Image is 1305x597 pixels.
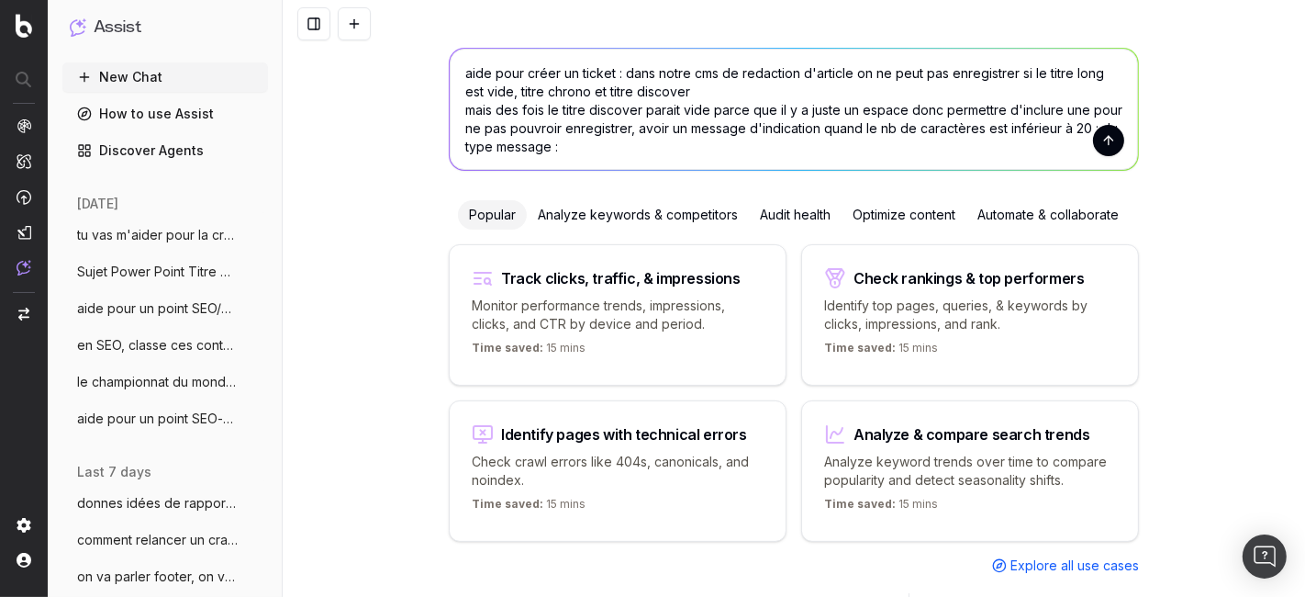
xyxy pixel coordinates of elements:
[17,153,31,169] img: Intelligence
[77,336,239,355] span: en SEO, classe ces contenus en chaud fro
[527,200,749,230] div: Analyze keywords & competitors
[17,118,31,133] img: Analytics
[842,200,966,230] div: Optimize content
[824,341,896,355] span: Time saved:
[62,562,268,591] button: on va parler footer, on va faire une vra
[70,15,261,40] button: Assist
[824,497,938,519] p: 15 mins
[77,299,239,318] span: aide pour un point SEO/Data, on va trait
[18,308,29,321] img: Switch project
[62,489,268,518] button: donnes idées de rapport pour optimiser l
[501,427,747,442] div: Identify pages with technical errors
[472,497,543,511] span: Time saved:
[853,427,1090,442] div: Analyze & compare search trends
[77,531,239,549] span: comment relancer un crawl ?
[1010,557,1139,575] span: Explore all use cases
[966,200,1130,230] div: Automate & collaborate
[501,271,741,286] div: Track clicks, traffic, & impressions
[62,525,268,555] button: comment relancer un crawl ?
[472,297,764,333] p: Monitor performance trends, impressions, clicks, and CTR by device and period.
[77,263,239,281] span: Sujet Power Point Titre Discover Aide-mo
[17,518,31,533] img: Setting
[824,497,896,511] span: Time saved:
[1243,535,1287,579] div: Open Intercom Messenger
[749,200,842,230] div: Audit health
[62,257,268,287] button: Sujet Power Point Titre Discover Aide-mo
[458,200,527,230] div: Popular
[62,331,268,360] button: en SEO, classe ces contenus en chaud fro
[17,553,31,568] img: My account
[472,497,586,519] p: 15 mins
[94,15,141,40] h1: Assist
[62,136,268,165] a: Discover Agents
[77,568,239,586] span: on va parler footer, on va faire une vra
[62,367,268,397] button: le championnat du monde masculin de vole
[77,226,239,244] span: tu vas m'aider pour la création de [PERSON_NAME]
[62,404,268,434] button: aide pour un point SEO-date, je vais te
[824,297,1116,333] p: Identify top pages, queries, & keywords by clicks, impressions, and rank.
[472,453,764,490] p: Check crawl errors like 404s, canonicals, and noindex.
[77,195,118,213] span: [DATE]
[62,99,268,129] a: How to use Assist
[77,494,239,513] span: donnes idées de rapport pour optimiser l
[450,49,1138,170] textarea: aide pour créer un ticket : dans notre cms de redaction d'article on ne peut pas enregistrer si l...
[472,341,543,355] span: Time saved:
[824,341,938,363] p: 15 mins
[17,189,31,205] img: Activation
[17,260,31,276] img: Assist
[77,410,239,428] span: aide pour un point SEO-date, je vais te
[77,463,151,481] span: last 7 days
[17,225,31,240] img: Studio
[77,373,239,391] span: le championnat du monde masculin de vole
[70,18,86,36] img: Assist
[853,271,1085,286] div: Check rankings & top performers
[62,294,268,323] button: aide pour un point SEO/Data, on va trait
[472,341,586,363] p: 15 mins
[824,453,1116,490] p: Analyze keyword trends over time to compare popularity and detect seasonality shifts.
[16,14,32,38] img: Botify logo
[992,557,1139,575] a: Explore all use cases
[62,220,268,250] button: tu vas m'aider pour la création de [PERSON_NAME]
[62,62,268,92] button: New Chat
